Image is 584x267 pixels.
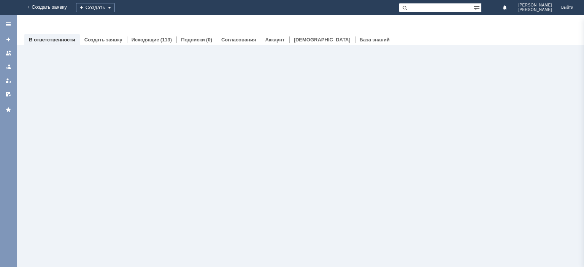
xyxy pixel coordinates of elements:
[360,37,390,43] a: База знаний
[2,74,14,87] a: Мои заявки
[2,33,14,46] a: Создать заявку
[82,3,121,12] div: Создать
[181,37,205,43] a: Подписки
[518,3,552,8] span: [PERSON_NAME]
[206,37,212,43] div: (0)
[474,3,481,11] span: Расширенный поиск
[2,61,14,73] a: Заявки в моей ответственности
[2,88,14,100] a: Мои согласования
[265,37,285,43] a: Аккаунт
[221,37,256,43] a: Согласования
[160,37,172,43] div: (113)
[29,37,75,43] a: В ответственности
[294,37,351,43] a: [DEMOGRAPHIC_DATA]
[9,5,15,11] img: logo
[9,5,15,11] a: Перейти на домашнюю страницу
[518,8,552,12] span: [PERSON_NAME]
[132,37,159,43] a: Исходящие
[2,47,14,59] a: Заявки на командах
[84,37,122,43] a: Создать заявку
